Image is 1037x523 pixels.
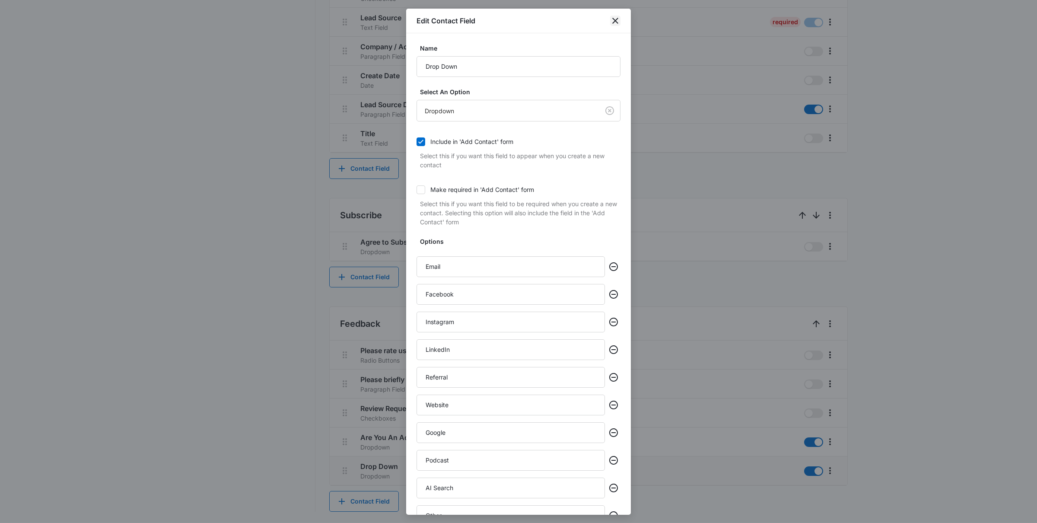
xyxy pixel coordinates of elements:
[607,343,620,357] button: Remove
[610,16,620,26] button: close
[430,137,513,146] div: Include in 'Add Contact' form
[420,199,620,226] p: Select this if you want this field to be required when you create a new contact. Selecting this o...
[420,237,624,246] label: Options
[607,370,620,384] button: Remove
[607,426,620,440] button: Remove
[420,44,624,53] label: Name
[603,104,617,118] button: Clear
[607,509,620,523] button: Remove
[430,185,534,194] div: Make required in 'Add Contact' form
[420,151,620,169] p: Select this if you want this field to appear when you create a new contact
[420,87,624,96] label: Select An Option
[417,16,475,26] h1: Edit Contact Field
[607,481,620,495] button: Remove
[607,453,620,467] button: Remove
[607,287,620,301] button: Remove
[607,315,620,329] button: Remove
[607,260,620,274] button: Remove
[607,398,620,412] button: Remove
[417,56,620,77] input: Name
